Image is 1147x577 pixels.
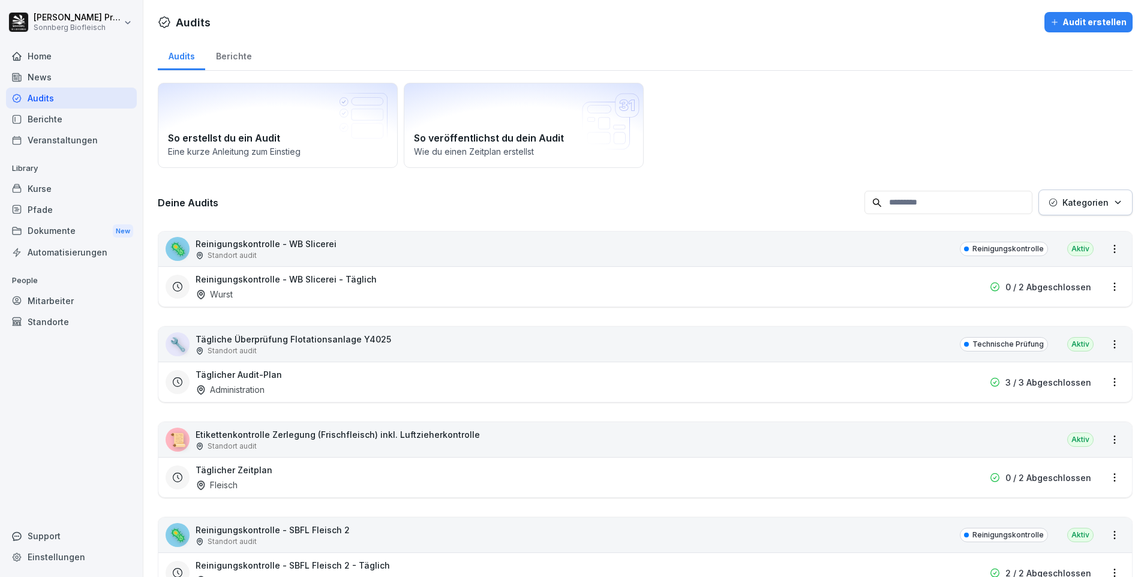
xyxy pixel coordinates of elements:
p: Reinigungskontrolle - WB Slicerei [196,238,337,250]
h3: Täglicher Audit-Plan [196,368,282,381]
p: [PERSON_NAME] Preßlauer [34,13,121,23]
div: 🔧 [166,332,190,356]
p: Sonnberg Biofleisch [34,23,121,32]
h2: So erstellst du ein Audit [168,131,388,145]
a: Einstellungen [6,546,137,567]
div: Dokumente [6,220,137,242]
p: Reinigungskontrolle - SBFL Fleisch 2 [196,524,350,536]
p: Reinigungskontrolle [972,244,1044,254]
div: Support [6,525,137,546]
p: Etikettenkontrolle Zerlegung (Frischfleisch) inkl. Luftzieherkontrolle [196,428,480,441]
div: Administration [196,383,265,396]
a: Kurse [6,178,137,199]
p: Standort audit [208,250,257,261]
a: DokumenteNew [6,220,137,242]
div: Aktiv [1067,432,1094,447]
h3: Deine Audits [158,196,858,209]
div: Audit erstellen [1050,16,1127,29]
h3: Reinigungskontrolle - SBFL Fleisch 2 - Täglich [196,559,390,572]
a: Berichte [6,109,137,130]
div: 🦠 [166,523,190,547]
div: New [113,224,133,238]
div: Wurst [196,288,233,300]
p: 0 / 2 Abgeschlossen [1005,471,1091,484]
div: 📜 [166,428,190,452]
div: Aktiv [1067,337,1094,351]
h3: Täglicher Zeitplan [196,464,272,476]
p: Wie du einen Zeitplan erstellst [414,145,633,158]
div: Fleisch [196,479,238,491]
button: Audit erstellen [1044,12,1133,32]
a: Veranstaltungen [6,130,137,151]
div: Aktiv [1067,528,1094,542]
p: Kategorien [1062,196,1109,209]
h3: Reinigungskontrolle - WB Slicerei - Täglich [196,273,377,286]
p: Tägliche Überprüfung Flotationsanlage Y4025 [196,333,391,345]
div: Aktiv [1067,242,1094,256]
a: Standorte [6,311,137,332]
p: Standort audit [208,536,257,547]
a: Audits [158,40,205,70]
a: News [6,67,137,88]
h1: Audits [176,14,211,31]
a: So erstellst du ein AuditEine kurze Anleitung zum Einstieg [158,83,398,168]
p: Library [6,159,137,178]
p: Technische Prüfung [972,339,1044,350]
a: So veröffentlichst du dein AuditWie du einen Zeitplan erstellst [404,83,644,168]
div: 🦠 [166,237,190,261]
p: Standort audit [208,441,257,452]
button: Kategorien [1038,190,1133,215]
h2: So veröffentlichst du dein Audit [414,131,633,145]
a: Berichte [205,40,262,70]
p: Reinigungskontrolle [972,530,1044,540]
a: Automatisierungen [6,242,137,263]
a: Mitarbeiter [6,290,137,311]
a: Home [6,46,137,67]
p: People [6,271,137,290]
p: 0 / 2 Abgeschlossen [1005,281,1091,293]
p: Standort audit [208,345,257,356]
p: 3 / 3 Abgeschlossen [1005,376,1091,389]
a: Pfade [6,199,137,220]
p: Eine kurze Anleitung zum Einstieg [168,145,388,158]
a: Audits [6,88,137,109]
